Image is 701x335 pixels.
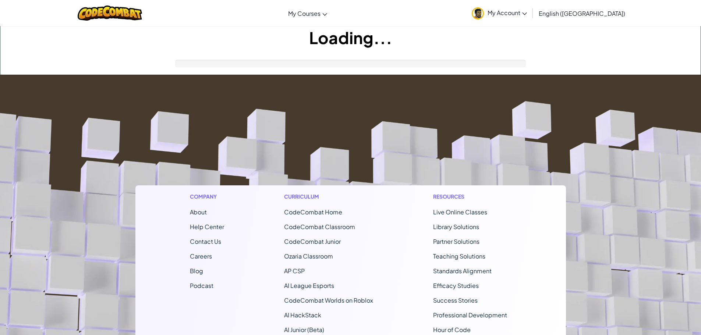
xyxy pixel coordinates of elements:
[468,1,531,25] a: My Account
[284,296,373,304] a: CodeCombat Worlds on Roblox
[284,3,331,23] a: My Courses
[433,282,479,289] a: Efficacy Studies
[535,3,629,23] a: English ([GEOGRAPHIC_DATA])
[190,193,224,200] h1: Company
[433,252,485,260] a: Teaching Solutions
[190,238,221,245] span: Contact Us
[284,267,305,275] a: AP CSP
[190,223,224,231] a: Help Center
[433,238,479,245] a: Partner Solutions
[284,223,355,231] a: CodeCombat Classroom
[433,223,479,231] a: Library Solutions
[284,311,321,319] a: AI HackStack
[488,9,527,17] span: My Account
[190,252,212,260] a: Careers
[284,238,341,245] a: CodeCombat Junior
[539,10,625,17] span: English ([GEOGRAPHIC_DATA])
[433,267,492,275] a: Standards Alignment
[284,208,342,216] span: CodeCombat Home
[0,26,701,49] h1: Loading...
[284,252,333,260] a: Ozaria Classroom
[190,208,207,216] a: About
[433,311,507,319] a: Professional Development
[190,267,203,275] a: Blog
[433,208,487,216] a: Live Online Classes
[472,7,484,19] img: avatar
[288,10,321,17] span: My Courses
[78,6,142,21] img: CodeCombat logo
[284,282,334,289] a: AI League Esports
[190,282,213,289] a: Podcast
[433,193,511,200] h1: Resources
[284,326,324,334] a: AI Junior (Beta)
[284,193,373,200] h1: Curriculum
[433,326,471,334] a: Hour of Code
[433,296,478,304] a: Success Stories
